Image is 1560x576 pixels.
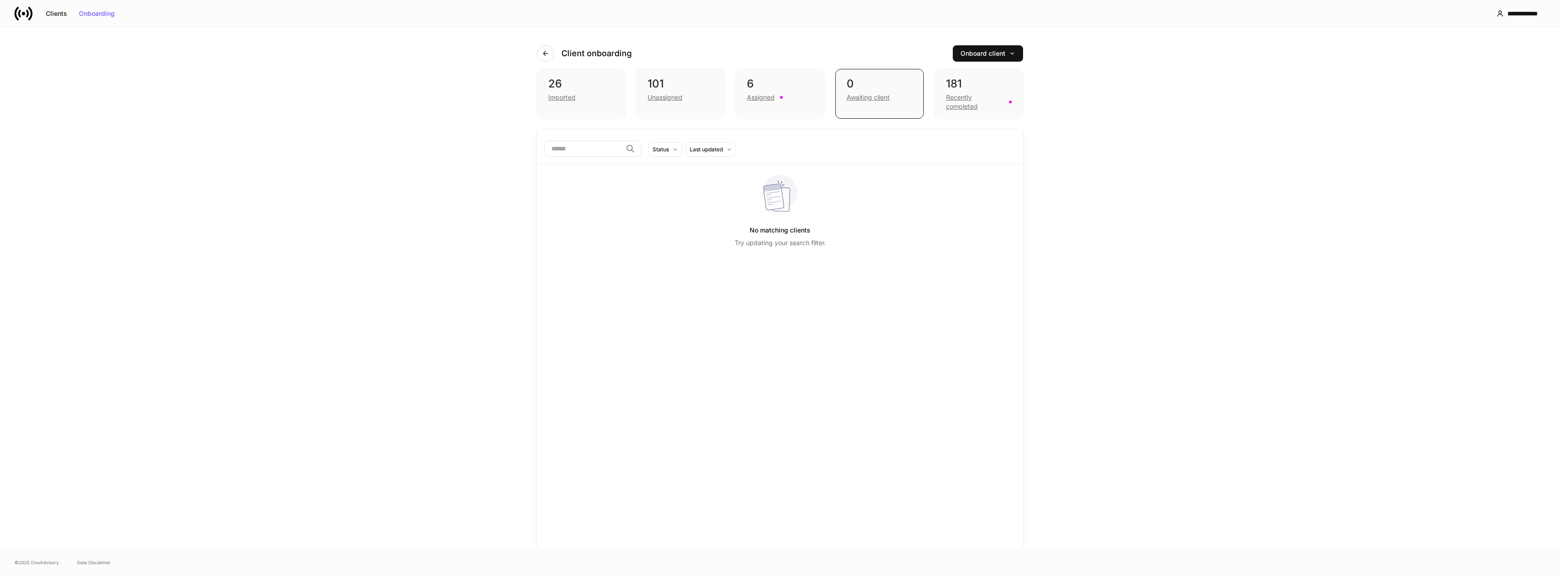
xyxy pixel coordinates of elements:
button: Status [648,142,682,157]
div: 181 [946,77,1012,91]
div: 0 [847,77,912,91]
div: Onboarding [79,10,115,17]
div: Imported [548,93,575,102]
h5: No matching clients [750,222,810,238]
div: 6 [747,77,813,91]
div: 0Awaiting client [835,69,924,119]
a: Data Disclaimer [77,559,111,566]
div: 6Assigned [736,69,824,119]
div: Unassigned [648,93,682,102]
div: Clients [46,10,67,17]
button: Clients [40,6,73,21]
div: 26 [548,77,614,91]
div: Recently completed [946,93,1004,111]
div: 101 [648,77,713,91]
div: Assigned [747,93,775,102]
div: Last updated [690,145,723,154]
h4: Client onboarding [561,48,632,59]
div: 101Unassigned [636,69,725,119]
div: Status [653,145,669,154]
div: Awaiting client [847,93,890,102]
div: 181Recently completed [935,69,1023,119]
button: Onboard client [953,45,1023,62]
p: Try updating your search filter. [735,238,826,247]
span: © 2025 OneAdvisory [15,559,59,566]
div: Onboard client [960,50,1015,57]
button: Last updated [686,142,736,157]
button: Onboarding [73,6,121,21]
div: 26Imported [537,69,625,119]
